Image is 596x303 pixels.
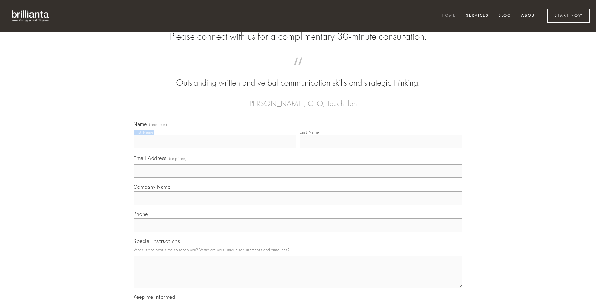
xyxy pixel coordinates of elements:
[134,121,147,127] span: Name
[134,238,180,244] span: Special Instructions
[462,11,493,21] a: Services
[547,9,590,23] a: Start Now
[144,64,452,76] span: “
[134,130,153,135] div: First Name
[134,184,170,190] span: Company Name
[134,246,462,254] p: What is the best time to reach you? What are your unique requirements and timelines?
[494,11,515,21] a: Blog
[6,6,55,25] img: brillianta - research, strategy, marketing
[438,11,460,21] a: Home
[144,89,452,110] figcaption: — [PERSON_NAME], CEO, TouchPlan
[144,64,452,89] blockquote: Outstanding written and verbal communication skills and strategic thinking.
[134,155,167,161] span: Email Address
[517,11,542,21] a: About
[300,130,319,135] div: Last Name
[169,154,187,163] span: (required)
[134,294,175,300] span: Keep me informed
[134,211,148,217] span: Phone
[134,30,462,43] h2: Please connect with us for a complimentary 30-minute consultation.
[149,123,167,126] span: (required)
